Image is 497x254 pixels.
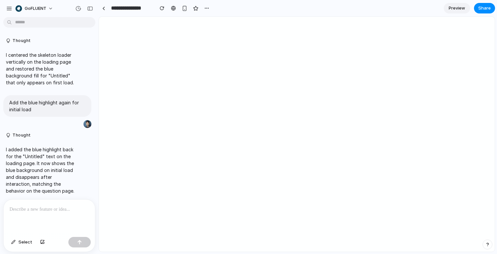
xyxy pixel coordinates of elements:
[6,52,76,86] p: I centered the skeleton loader vertically on the loading page and restored the blue background fi...
[13,3,57,14] button: goFLUENT
[474,3,495,13] button: Share
[478,5,491,11] span: Share
[444,3,470,13] a: Preview
[449,5,465,11] span: Preview
[6,146,76,194] p: I added the blue highlight back for the "Untitled" text on the loading page. It now shows the blu...
[18,239,32,245] span: Select
[25,5,46,12] span: goFLUENT
[9,99,85,113] p: Add the blue highlight again for initial load
[8,237,35,247] button: Select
